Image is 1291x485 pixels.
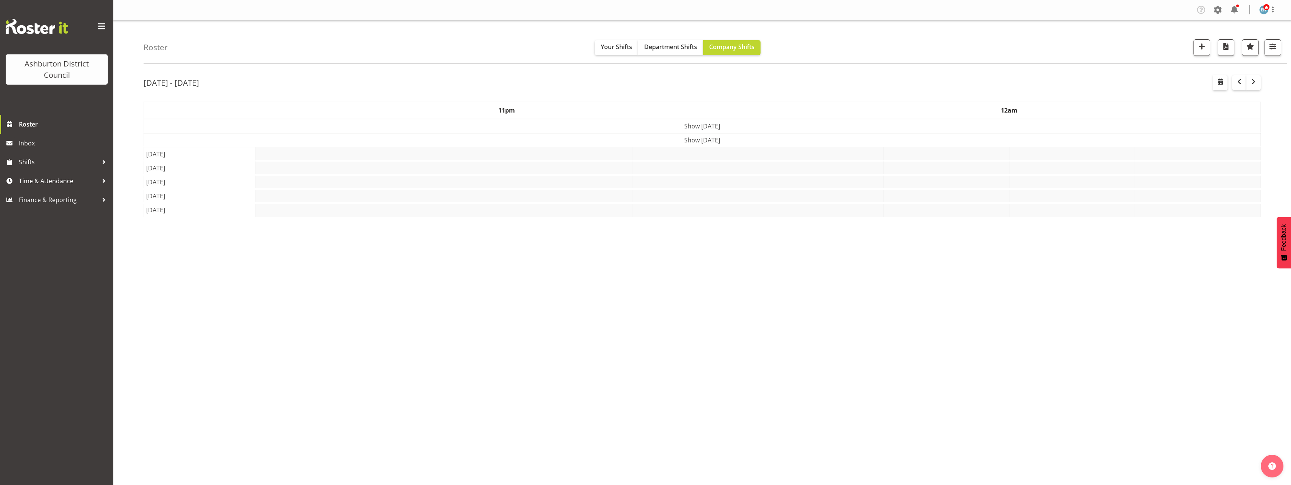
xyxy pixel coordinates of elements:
[144,189,256,203] td: [DATE]
[638,40,703,55] button: Department Shifts
[1280,224,1287,251] span: Feedback
[758,102,1260,119] th: 12am
[255,102,758,119] th: 11pm
[1218,39,1234,56] button: Download a PDF of the roster according to the set date range.
[144,78,199,88] h2: [DATE] - [DATE]
[1194,39,1210,56] button: Add a new shift
[144,119,1261,133] td: Show [DATE]
[19,137,110,149] span: Inbox
[19,194,98,205] span: Finance & Reporting
[19,119,110,130] span: Roster
[1265,39,1281,56] button: Filter Shifts
[644,43,697,51] span: Department Shifts
[1268,462,1276,470] img: help-xxl-2.png
[601,43,632,51] span: Your Shifts
[144,147,256,161] td: [DATE]
[144,43,168,52] h4: Roster
[703,40,761,55] button: Company Shifts
[144,203,256,217] td: [DATE]
[144,133,1261,147] td: Show [DATE]
[1277,217,1291,268] button: Feedback - Show survey
[1259,5,1268,14] img: ellen-nicol5656.jpg
[1213,75,1228,90] button: Select a specific date within the roster.
[19,175,98,187] span: Time & Attendance
[709,43,755,51] span: Company Shifts
[144,175,256,189] td: [DATE]
[595,40,638,55] button: Your Shifts
[6,19,68,34] img: Rosterit website logo
[1242,39,1259,56] button: Highlight an important date within the roster.
[144,161,256,175] td: [DATE]
[19,156,98,168] span: Shifts
[13,58,100,81] div: Ashburton District Council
